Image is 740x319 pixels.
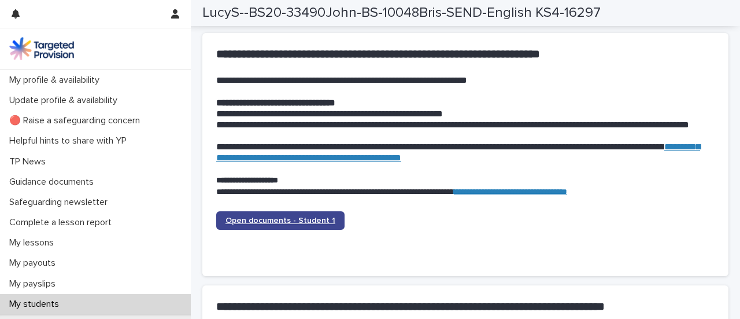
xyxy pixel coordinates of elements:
[5,135,136,146] p: Helpful hints to share with YP
[5,156,55,167] p: TP News
[5,177,103,188] p: Guidance documents
[216,211,345,230] a: Open documents - Student 1
[5,95,127,106] p: Update profile & availability
[225,217,335,225] span: Open documents - Student 1
[5,278,65,289] p: My payslips
[5,299,68,310] p: My students
[5,258,65,269] p: My payouts
[202,5,601,21] h2: LucyS--BS20-33490John-BS-10048Bris-SEND-English KS4-16297
[5,75,109,86] p: My profile & availability
[9,37,74,60] img: M5nRWzHhSzIhMunXDL62
[5,197,117,208] p: Safeguarding newsletter
[5,237,63,248] p: My lessons
[5,115,149,126] p: 🔴 Raise a safeguarding concern
[5,217,121,228] p: Complete a lesson report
